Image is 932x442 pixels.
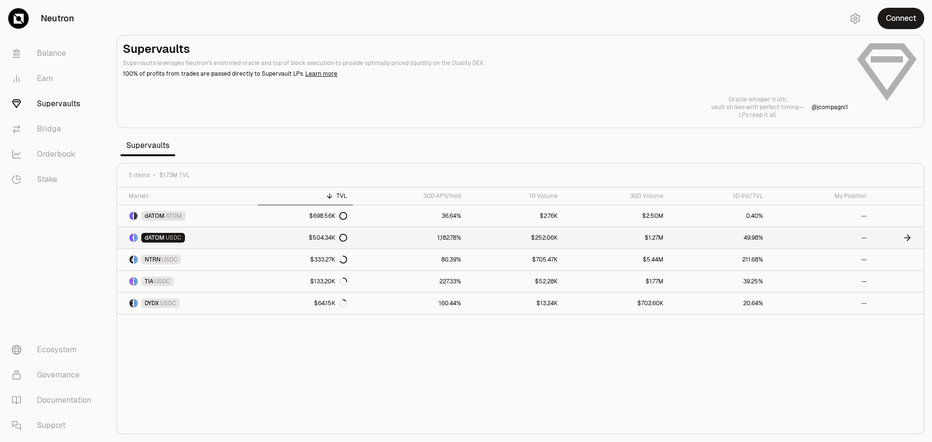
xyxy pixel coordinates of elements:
[117,227,258,248] a: dATOM LogoUSDC LogodATOMUSDC
[353,227,467,248] a: 1,182.78%
[134,278,137,285] img: USDC Logo
[310,278,347,285] div: $133.20K
[117,249,258,270] a: NTRN LogoUSDC LogoNTRNUSDC
[264,192,347,200] div: TVL
[4,388,105,413] a: Documentation
[258,249,352,270] a: $333.27K
[669,227,769,248] a: 49.98%
[359,192,461,200] div: 30D APY/hold
[117,271,258,292] a: TIA LogoUSDC LogoTIAUSDC
[258,271,352,292] a: $133.20K
[160,299,176,307] span: USDC
[258,293,352,314] a: $64.15K
[120,136,175,155] span: Supervaults
[145,278,153,285] span: TIA
[134,234,137,242] img: USDC Logo
[130,212,133,220] img: dATOM Logo
[130,256,133,263] img: NTRN Logo
[129,192,252,200] div: Market
[769,271,872,292] a: --
[711,96,804,103] p: Oracle whisper truth,
[769,293,872,314] a: --
[130,234,133,242] img: dATOM Logo
[878,8,924,29] button: Connect
[166,212,182,220] span: ATOM
[154,278,170,285] span: USDC
[129,171,150,179] span: 5 items
[4,66,105,91] a: Earn
[4,116,105,142] a: Bridge
[669,271,769,292] a: 39.25%
[117,205,258,227] a: dATOM LogoATOM LogodATOMATOM
[711,103,804,111] p: vault strikes with perfect timing—
[669,249,769,270] a: 211.68%
[711,96,804,119] a: Oracle whisper truth,vault strikes with perfect timing—LPs reap it all.
[166,234,182,242] span: USDC
[162,256,178,263] span: USDC
[134,212,137,220] img: ATOM Logo
[4,413,105,438] a: Support
[769,249,872,270] a: --
[134,256,137,263] img: USDC Logo
[4,91,105,116] a: Supervaults
[569,192,664,200] div: 30D Volume
[145,234,165,242] span: dATOM
[117,293,258,314] a: DYDX LogoUSDC LogoDYDXUSDC
[769,227,872,248] a: --
[309,212,347,220] div: $698.56K
[564,227,669,248] a: $1.27M
[145,299,159,307] span: DYDX
[467,293,564,314] a: $13.24K
[769,205,872,227] a: --
[4,362,105,388] a: Governance
[669,293,769,314] a: 20.64%
[310,256,347,263] div: $333.27K
[145,212,165,220] span: dATOM
[258,205,352,227] a: $698.56K
[675,192,763,200] div: 1D Vol/TVL
[467,205,564,227] a: $2.76K
[130,278,133,285] img: TIA Logo
[564,205,669,227] a: $2.50M
[467,227,564,248] a: $252.06K
[353,271,467,292] a: 227.33%
[711,111,804,119] p: LPs reap it all.
[473,192,558,200] div: 1D Volume
[564,271,669,292] a: $1.77M
[130,299,133,307] img: DYDX Logo
[258,227,352,248] a: $504.34K
[159,171,190,179] span: $1.73M TVL
[467,249,564,270] a: $705.47K
[812,103,848,111] p: @ jcompagni1
[123,59,848,67] p: Supervaults leverages Neutron's enshrined oracle and top of block execution to provide optimally ...
[4,142,105,167] a: Orderbook
[4,41,105,66] a: Balance
[145,256,161,263] span: NTRN
[353,249,467,270] a: 80.39%
[309,234,347,242] div: $504.34K
[134,299,137,307] img: USDC Logo
[314,299,347,307] div: $64.15K
[123,69,848,78] p: 100% of profits from trades are passed directly to Supervault LPs.
[775,192,866,200] div: My Position
[564,293,669,314] a: $702.60K
[564,249,669,270] a: $5.44M
[4,167,105,192] a: Stake
[353,293,467,314] a: 160.44%
[4,337,105,362] a: Ecosystem
[123,41,848,57] h2: Supervaults
[353,205,467,227] a: 36.64%
[305,70,337,78] a: Learn more
[812,103,848,111] a: @jcompagni1
[669,205,769,227] a: 0.40%
[467,271,564,292] a: $52.28K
